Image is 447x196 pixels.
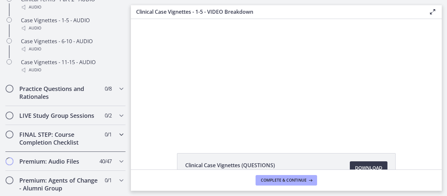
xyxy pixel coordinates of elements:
span: Complete & continue [261,178,307,183]
iframe: Video Lesson [131,19,442,138]
h2: Practice Questions and Rationales [19,85,99,100]
h2: LIVE Study Group Sessions [19,112,99,119]
div: Audio [21,3,123,11]
span: 0 / 8 [105,85,112,93]
div: Case Vignettes - 1-5 - AUDIO [21,16,123,32]
a: Download [350,161,387,174]
button: Complete & continue [256,175,317,186]
div: Case Vignettes - 6-10 - AUDIO [21,37,123,53]
div: Audio [21,45,123,53]
span: 0 / 2 [105,112,112,119]
span: 80.3 KB [185,169,275,174]
span: 0 / 1 [105,131,112,138]
span: Clinical Case Vignettes (QUESTIONS) [185,161,275,169]
h3: Clinical Case Vignettes - 1-5 - VIDEO Breakdown [136,8,418,16]
h2: FINAL STEP: Course Completion Checklist [19,131,99,146]
h2: Premium: Audio Files [19,157,99,165]
div: Audio [21,24,123,32]
span: Download [355,164,382,172]
div: Audio [21,66,123,74]
h2: Premium: Agents of Change - Alumni Group [19,176,99,192]
span: 0 / 1 [105,176,112,184]
span: 40 / 47 [99,157,112,165]
div: Case Vignettes - 11-15 - AUDIO [21,58,123,74]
